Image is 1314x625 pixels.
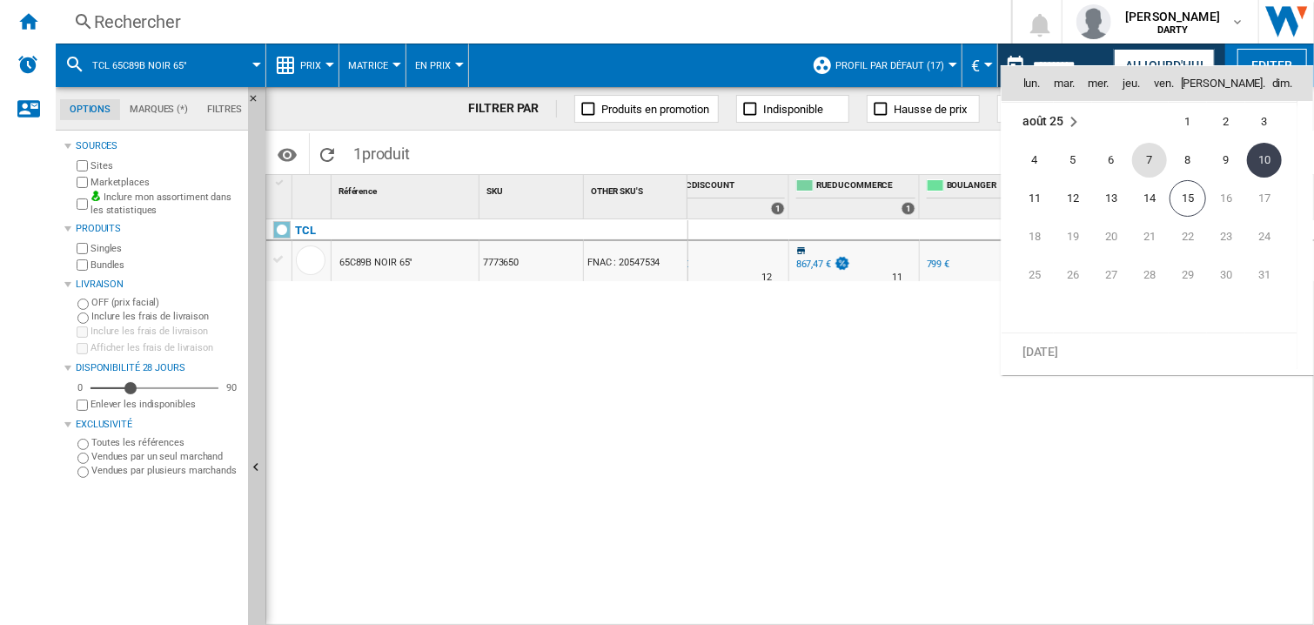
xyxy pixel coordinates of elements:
[1207,103,1245,142] td: Saturday August 2 2025
[1002,179,1054,218] td: Monday August 11 2025
[1002,179,1297,218] tr: Week 3
[1017,143,1052,178] span: 4
[1169,218,1207,256] td: Friday August 22 2025
[1054,256,1092,294] td: Tuesday August 26 2025
[1002,103,1297,142] tr: Week 1
[1170,143,1205,178] span: 8
[1002,141,1054,179] td: Monday August 4 2025
[1054,179,1092,218] td: Tuesday August 12 2025
[1132,181,1167,216] span: 14
[1130,218,1169,256] td: Thursday August 21 2025
[1207,256,1245,294] td: Saturday August 30 2025
[1056,143,1090,178] span: 5
[1002,141,1297,179] tr: Week 2
[1002,66,1313,373] md-calendar: Calendar
[1207,179,1245,218] td: Saturday August 16 2025
[1130,141,1169,179] td: Thursday August 7 2025
[1002,256,1297,294] tr: Week 5
[1002,256,1054,294] td: Monday August 25 2025
[1209,143,1244,178] span: 9
[1245,218,1297,256] td: Sunday August 24 2025
[1094,181,1129,216] span: 13
[1002,218,1297,256] tr: Week 4
[1002,218,1054,256] td: Monday August 18 2025
[1148,66,1181,101] th: ven.
[1054,218,1092,256] td: Tuesday August 19 2025
[1017,181,1052,216] span: 11
[1181,66,1266,101] th: [PERSON_NAME].
[1092,141,1130,179] td: Wednesday August 6 2025
[1207,218,1245,256] td: Saturday August 23 2025
[1115,66,1147,101] th: jeu.
[1169,103,1207,142] td: Friday August 1 2025
[1170,104,1205,139] span: 1
[1094,143,1129,178] span: 6
[1245,256,1297,294] td: Sunday August 31 2025
[1092,179,1130,218] td: Wednesday August 13 2025
[1002,294,1297,333] tr: Week undefined
[1002,333,1297,373] tr: Week undefined
[1170,180,1206,217] span: 15
[1169,256,1207,294] td: Friday August 29 2025
[1002,103,1130,142] td: August 2025
[1130,179,1169,218] td: Thursday August 14 2025
[1022,115,1063,129] span: août 25
[1056,181,1090,216] span: 12
[1245,103,1297,142] td: Sunday August 3 2025
[1245,179,1297,218] td: Sunday August 17 2025
[1265,66,1313,101] th: dim.
[1048,66,1081,101] th: mar.
[1054,141,1092,179] td: Tuesday August 5 2025
[1169,179,1207,218] td: Friday August 15 2025
[1002,66,1048,101] th: lun.
[1207,141,1245,179] td: Saturday August 9 2025
[1022,346,1058,360] span: [DATE]
[1082,66,1115,101] th: mer.
[1245,141,1297,179] td: Sunday August 10 2025
[1209,104,1244,139] span: 2
[1132,143,1167,178] span: 7
[1247,143,1282,178] span: 10
[1169,141,1207,179] td: Friday August 8 2025
[1130,256,1169,294] td: Thursday August 28 2025
[1247,104,1282,139] span: 3
[1092,256,1130,294] td: Wednesday August 27 2025
[1092,218,1130,256] td: Wednesday August 20 2025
